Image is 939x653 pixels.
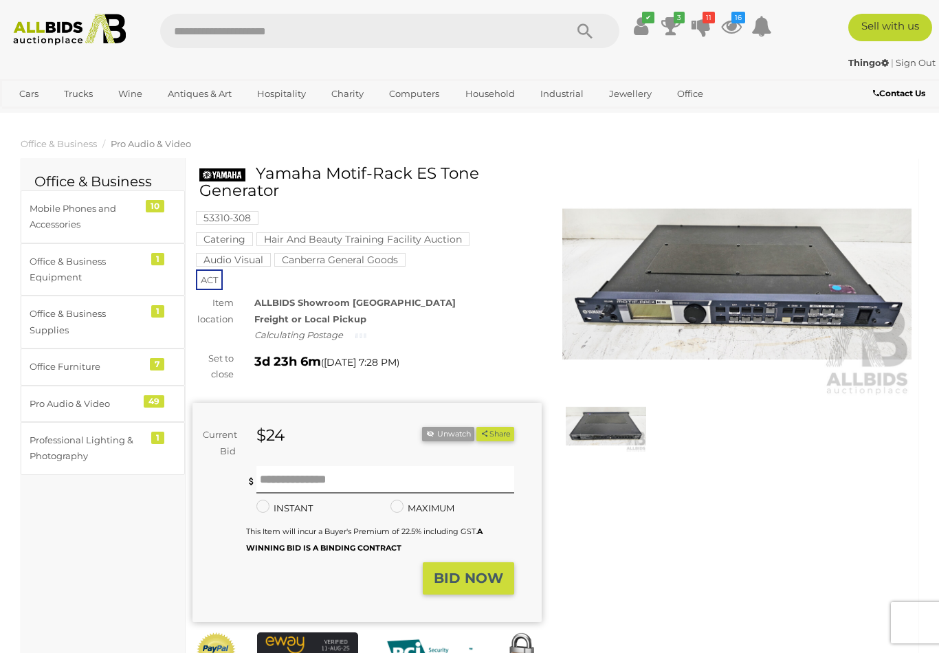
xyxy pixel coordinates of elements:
a: 53310-308 [196,212,258,223]
img: Yamaha Motif-Rack ES Tone Generator [562,172,912,397]
i: ✔ [642,12,654,23]
div: Professional Lighting & Photography [30,432,143,465]
span: | [891,57,894,68]
mark: Hair And Beauty Training Facility Auction [256,232,469,246]
a: [GEOGRAPHIC_DATA] [64,105,179,128]
a: Pro Audio & Video [111,138,191,149]
strong: Thingo [848,57,889,68]
div: 10 [146,200,164,212]
li: Unwatch this item [422,427,474,441]
a: Office & Business [21,138,97,149]
a: 16 [721,14,742,38]
i: Calculating Postage [254,329,343,340]
a: Sell with us [848,14,932,41]
a: Office [668,82,712,105]
img: Allbids.com.au [7,14,132,45]
div: Pro Audio & Video [30,396,143,412]
b: A WINNING BID IS A BINDING CONTRACT [246,527,483,552]
span: [DATE] 7:28 PM [324,356,397,368]
a: Office & Business Supplies 1 [21,296,185,348]
div: Item location [182,295,244,327]
a: Household [456,82,524,105]
mark: Canberra General Goods [274,253,406,267]
span: ( ) [321,357,399,368]
strong: 3d 23h 6m [254,354,321,369]
a: Jewellery [600,82,661,105]
i: 16 [731,12,745,23]
a: Catering [196,234,253,245]
a: ✔ [630,14,651,38]
a: Hospitality [248,82,315,105]
a: Audio Visual [196,254,271,265]
a: Contact Us [873,86,929,101]
a: Professional Lighting & Photography 1 [21,422,185,475]
button: Search [551,14,619,48]
i: 3 [674,12,685,23]
div: 1 [151,305,164,318]
a: Office & Business Equipment 1 [21,243,185,296]
div: 1 [151,253,164,265]
a: Sign Out [896,57,936,68]
div: Office & Business Equipment [30,254,143,286]
div: Office Furniture [30,359,143,375]
a: Pro Audio & Video 49 [21,386,185,422]
small: This Item will incur a Buyer's Premium of 22.5% including GST. [246,527,483,552]
div: Office & Business Supplies [30,306,143,338]
strong: $24 [256,425,285,445]
a: Computers [380,82,448,105]
label: MAXIMUM [390,500,454,516]
a: 3 [661,14,681,38]
a: Antiques & Art [159,82,241,105]
img: small-loading.gif [355,332,366,340]
a: Wine [109,82,151,105]
b: Contact Us [873,88,925,98]
div: 1 [151,432,164,444]
a: Sports [10,105,56,128]
img: Yamaha Motif-Rack ES Tone Generator [199,168,245,182]
strong: Freight or Local Pickup [254,313,366,324]
mark: 53310-308 [196,211,258,225]
i: 11 [703,12,715,23]
a: Hair And Beauty Training Facility Auction [256,234,469,245]
button: Unwatch [422,427,474,441]
h1: Yamaha Motif-Rack ES Tone Generator [199,165,538,200]
a: Industrial [531,82,593,105]
strong: BID NOW [434,570,503,586]
a: Trucks [55,82,102,105]
a: Mobile Phones and Accessories 10 [21,190,185,243]
strong: ALLBIDS Showroom [GEOGRAPHIC_DATA] [254,297,456,308]
img: Yamaha Motif-Rack ES Tone Generator [566,400,646,452]
a: Charity [322,82,373,105]
button: Share [476,427,514,441]
div: 49 [144,395,164,408]
div: Mobile Phones and Accessories [30,201,143,233]
a: Canberra General Goods [274,254,406,265]
div: Current Bid [192,427,246,459]
mark: Audio Visual [196,253,271,267]
label: INSTANT [256,500,313,516]
div: Set to close [182,351,244,383]
h2: Office & Business [34,174,171,189]
button: BID NOW [423,562,514,595]
a: Office Furniture 7 [21,348,185,385]
a: 11 [691,14,711,38]
div: 7 [150,358,164,370]
a: Cars [10,82,47,105]
span: ACT [196,269,223,290]
a: Thingo [848,57,891,68]
mark: Catering [196,232,253,246]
